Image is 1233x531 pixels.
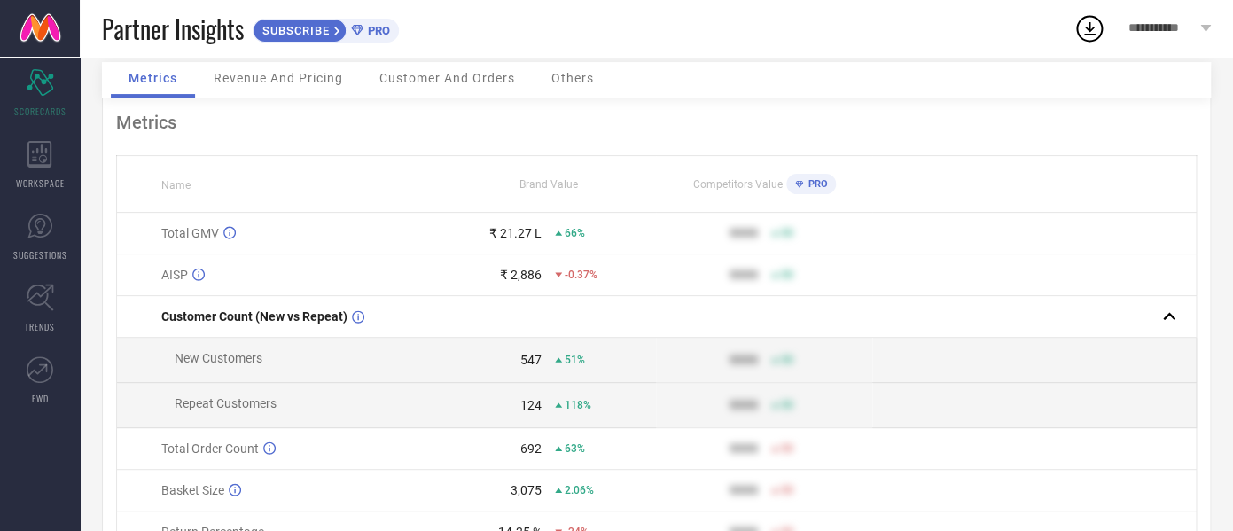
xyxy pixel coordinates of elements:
[520,441,542,456] div: 692
[161,226,219,240] span: Total GMV
[730,226,758,240] div: 9999
[565,227,585,239] span: 66%
[781,484,793,496] span: 50
[730,441,758,456] div: 9999
[489,226,542,240] div: ₹ 21.27 L
[102,11,244,47] span: Partner Insights
[781,269,793,281] span: 50
[379,71,515,85] span: Customer And Orders
[781,227,793,239] span: 50
[161,268,188,282] span: AISP
[730,268,758,282] div: 9999
[214,71,343,85] span: Revenue And Pricing
[520,353,542,367] div: 547
[730,353,758,367] div: 9999
[565,269,597,281] span: -0.37%
[363,24,390,37] span: PRO
[14,105,66,118] span: SCORECARDS
[161,483,224,497] span: Basket Size
[781,442,793,455] span: 50
[16,176,65,190] span: WORKSPACE
[565,442,585,455] span: 63%
[500,268,542,282] div: ₹ 2,886
[730,398,758,412] div: 9999
[692,178,782,191] span: Competitors Value
[25,320,55,333] span: TRENDS
[803,178,827,190] span: PRO
[519,178,578,191] span: Brand Value
[175,396,277,410] span: Repeat Customers
[551,71,594,85] span: Others
[13,248,67,262] span: SUGGESTIONS
[565,484,594,496] span: 2.06%
[565,399,591,411] span: 118%
[254,24,334,37] span: SUBSCRIBE
[161,179,191,191] span: Name
[565,354,585,366] span: 51%
[520,398,542,412] div: 124
[175,351,262,365] span: New Customers
[116,112,1197,133] div: Metrics
[253,14,399,43] a: SUBSCRIBEPRO
[32,392,49,405] span: FWD
[511,483,542,497] div: 3,075
[129,71,177,85] span: Metrics
[161,309,347,324] span: Customer Count (New vs Repeat)
[781,399,793,411] span: 50
[781,354,793,366] span: 50
[1073,12,1105,44] div: Open download list
[730,483,758,497] div: 9999
[161,441,259,456] span: Total Order Count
